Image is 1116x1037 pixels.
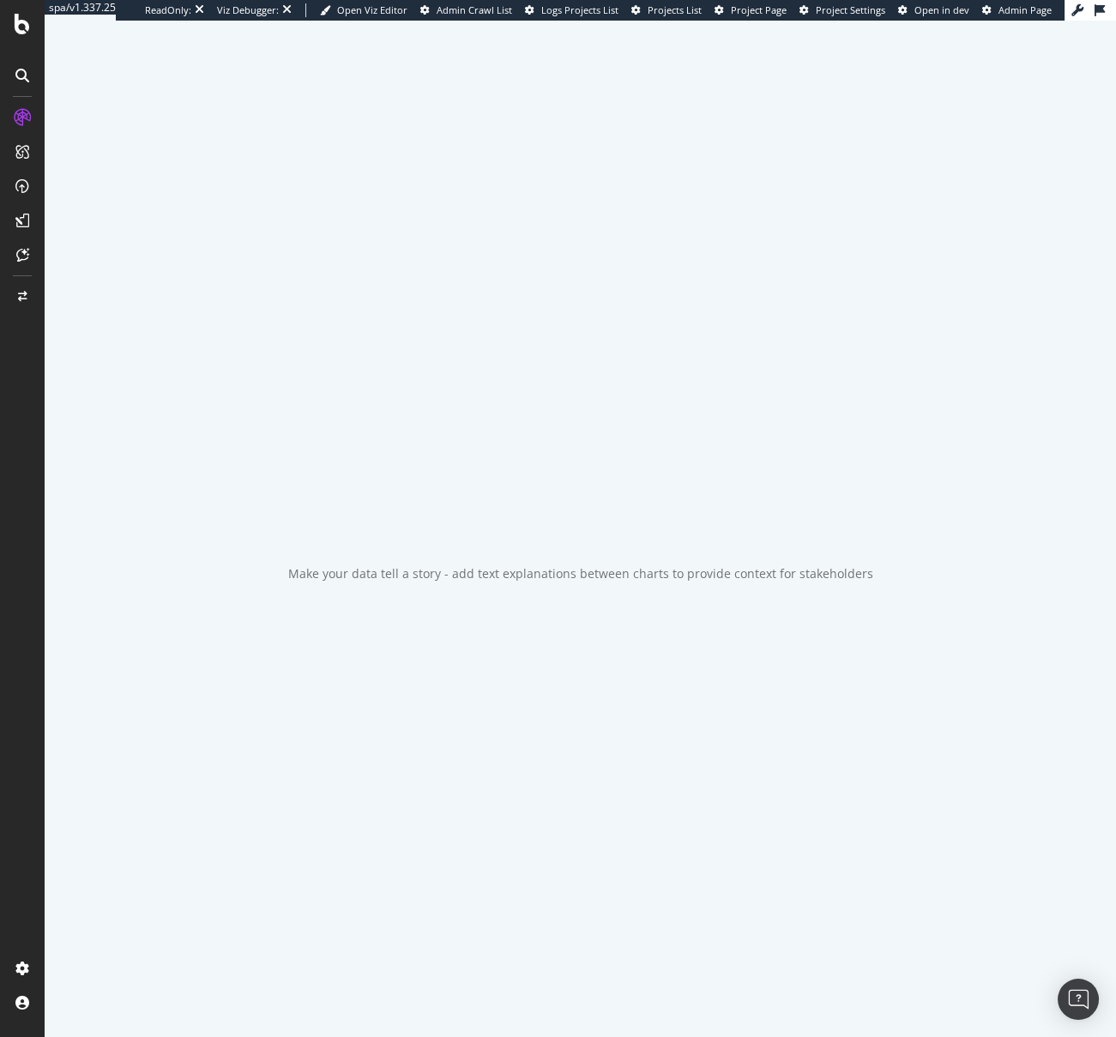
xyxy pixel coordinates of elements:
[525,3,618,17] a: Logs Projects List
[731,3,787,16] span: Project Page
[145,3,191,17] div: ReadOnly:
[288,565,873,582] div: Make your data tell a story - add text explanations between charts to provide context for stakeho...
[320,3,407,17] a: Open Viz Editor
[816,3,885,16] span: Project Settings
[982,3,1052,17] a: Admin Page
[337,3,407,16] span: Open Viz Editor
[437,3,512,16] span: Admin Crawl List
[1058,979,1099,1020] div: Open Intercom Messenger
[799,3,885,17] a: Project Settings
[898,3,969,17] a: Open in dev
[715,3,787,17] a: Project Page
[420,3,512,17] a: Admin Crawl List
[519,476,642,538] div: animation
[648,3,702,16] span: Projects List
[541,3,618,16] span: Logs Projects List
[998,3,1052,16] span: Admin Page
[914,3,969,16] span: Open in dev
[217,3,279,17] div: Viz Debugger:
[631,3,702,17] a: Projects List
